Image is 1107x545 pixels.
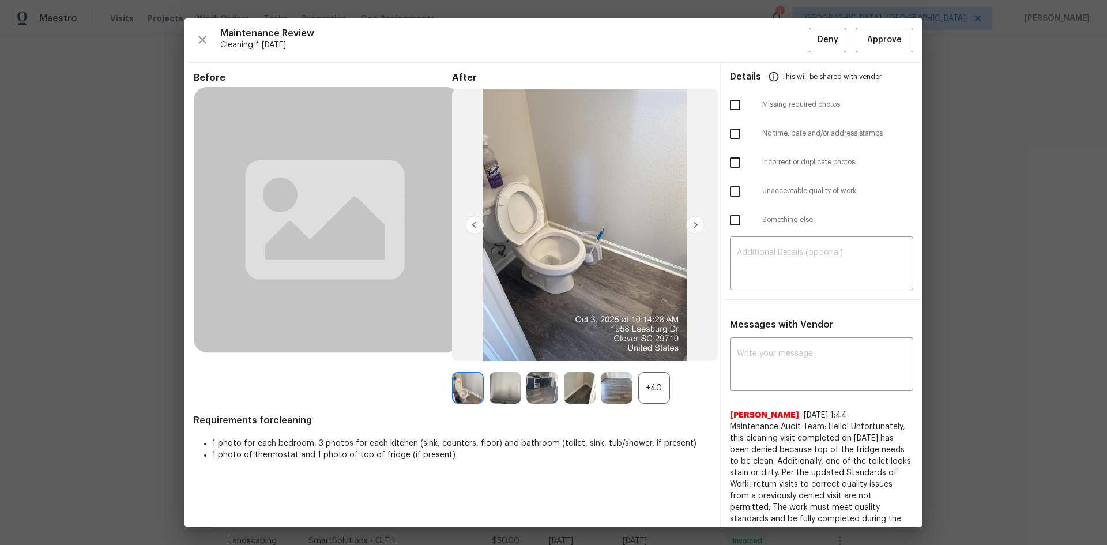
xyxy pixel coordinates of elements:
div: Something else [721,206,922,235]
span: Messages with Vendor [730,320,833,329]
div: No time, date and/or address stamps [721,119,922,148]
div: Incorrect or duplicate photos [721,148,922,177]
div: +40 [638,372,670,404]
img: right-chevron-button-url [686,216,705,234]
span: Maintenance Review [220,28,809,39]
button: Deny [809,28,846,52]
span: Deny [818,33,838,47]
li: 1 photo of thermostat and 1 photo of top of fridge (if present) [212,449,710,461]
span: Cleaning * [DATE] [220,39,809,51]
span: Requirements for cleaning [194,415,710,426]
span: Unacceptable quality of work [762,186,913,196]
span: Incorrect or duplicate photos [762,157,913,167]
div: Unacceptable quality of work [721,177,922,206]
span: No time, date and/or address stamps [762,129,913,138]
button: Approve [856,28,913,52]
span: Missing required photos [762,100,913,110]
span: Something else [762,215,913,225]
span: Details [730,63,761,91]
span: Before [194,72,452,84]
li: 1 photo for each bedroom, 3 photos for each kitchen (sink, counters, floor) and bathroom (toilet,... [212,438,710,449]
div: Missing required photos [721,91,922,119]
span: [DATE] 1:44 [804,411,847,419]
span: This will be shared with vendor [782,63,882,91]
img: left-chevron-button-url [465,216,484,234]
span: [PERSON_NAME] [730,409,799,421]
span: After [452,72,710,84]
span: Approve [867,33,902,47]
